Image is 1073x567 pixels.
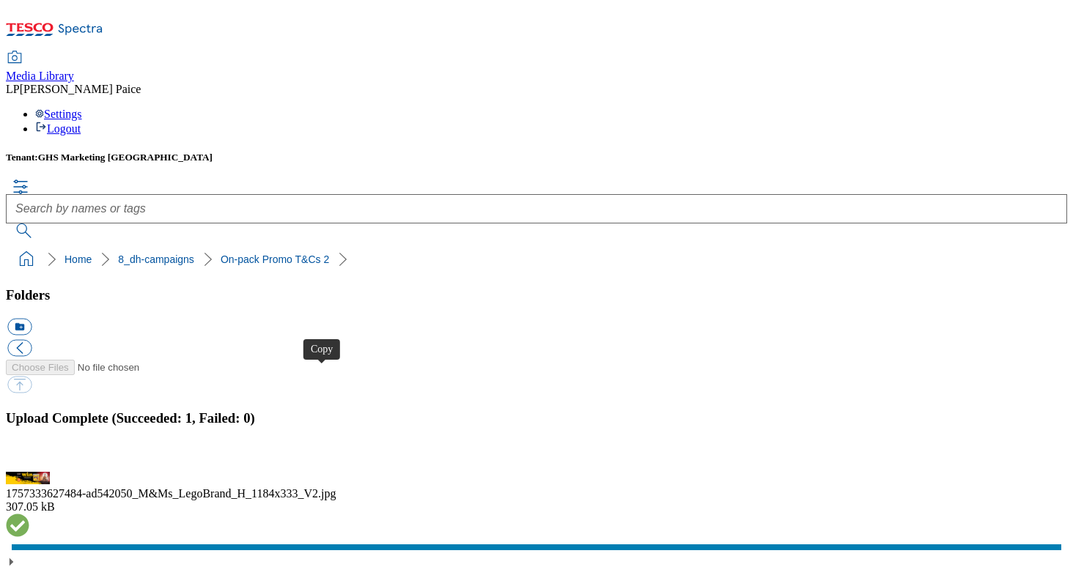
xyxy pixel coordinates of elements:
a: Media Library [6,52,74,83]
a: Home [64,253,92,265]
input: Search by names or tags [6,194,1067,223]
div: 307.05 kB [6,500,1067,514]
h5: Tenant: [6,152,1067,163]
span: LP [6,83,20,95]
h3: Folders [6,287,1067,303]
a: Settings [35,108,82,120]
a: Logout [35,122,81,135]
span: [PERSON_NAME] Paice [20,83,141,95]
img: preview [6,472,50,484]
h3: Upload Complete (Succeeded: 1, Failed: 0) [6,410,1067,426]
div: 1757333627484-ad542050_M&Ms_LegoBrand_H_1184x333_V2.jpg [6,487,1067,500]
a: On-pack Promo T&Cs 2 [221,253,329,265]
span: Media Library [6,70,74,82]
nav: breadcrumb [6,245,1067,273]
span: GHS Marketing [GEOGRAPHIC_DATA] [38,152,213,163]
a: home [15,248,38,271]
a: 8_dh-campaigns [118,253,194,265]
